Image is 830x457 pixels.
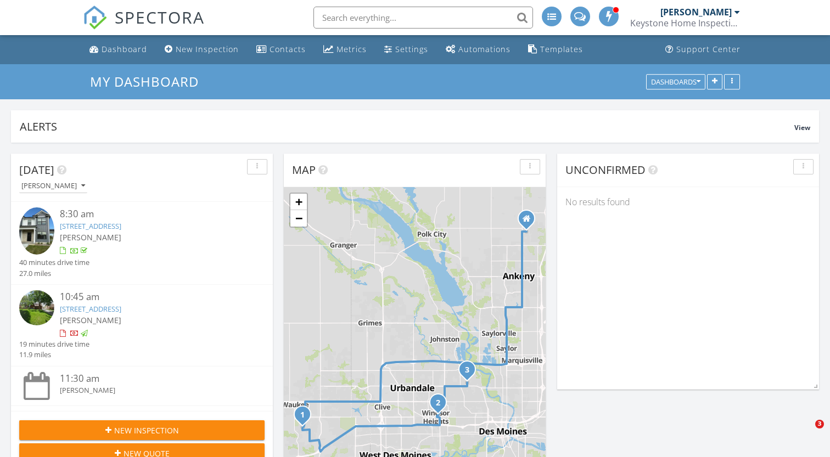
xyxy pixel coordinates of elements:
a: Zoom out [290,210,307,227]
a: Templates [524,40,587,60]
div: Dashboard [102,44,147,54]
i: 3 [465,366,469,374]
div: Automations [458,44,511,54]
div: Settings [395,44,428,54]
span: Map [292,162,316,177]
a: Settings [380,40,433,60]
div: Support Center [676,44,741,54]
div: Dashboards [651,78,700,86]
a: New Inspection [160,40,243,60]
span: View [794,123,810,132]
div: 10:45 am [60,290,244,304]
div: 8:30 am [60,207,244,221]
i: 1 [300,411,305,419]
span: [PERSON_NAME] [60,232,121,242]
div: 6420 Elmcrest Dr, Windsor Heights, IA 50324 [438,402,445,409]
span: [DATE] [19,162,54,177]
img: 9325644%2Fcover_photos%2FvD9Uh2vcIHieafufrgvT%2Fsmall.jpg [19,207,54,255]
div: Keystone Home Inspections, LLC [630,18,740,29]
span: 3 [815,420,824,428]
a: 10:45 am [STREET_ADDRESS] [PERSON_NAME] 19 minutes drive time 11.9 miles [19,290,265,360]
div: 27.0 miles [19,268,89,279]
input: Search everything... [313,7,533,29]
div: [PERSON_NAME] [21,182,85,190]
div: Metrics [337,44,367,54]
span: Unconfirmed [565,162,646,177]
button: [PERSON_NAME] [19,179,87,194]
a: [STREET_ADDRESS] [60,221,121,231]
span: SPECTORA [115,5,205,29]
span: New Inspection [114,425,179,436]
div: 11:30 am [60,372,244,386]
a: Automations (Advanced) [441,40,515,60]
div: [PERSON_NAME] [60,385,244,396]
a: Zoom in [290,194,307,210]
a: Metrics [319,40,371,60]
div: 11.9 miles [19,349,89,360]
iframe: Intercom live chat [793,420,819,446]
button: Dashboards [646,74,705,89]
div: [PERSON_NAME] [660,7,732,18]
img: The Best Home Inspection Software - Spectora [83,5,107,30]
i: 2 [436,399,440,407]
div: New Inspection [176,44,239,54]
button: New Inspection [19,420,265,440]
div: Alerts [20,119,794,134]
div: Contacts [270,44,306,54]
a: [STREET_ADDRESS] [60,304,121,314]
div: 320 NE 51st St, Ankeny Iowa 50021 [526,218,533,225]
div: 19 minutes drive time [19,339,89,349]
a: My Dashboard [90,72,208,91]
a: Support Center [661,40,745,60]
a: 8:30 am [STREET_ADDRESS] [PERSON_NAME] 40 minutes drive time 27.0 miles [19,207,265,279]
a: Contacts [252,40,310,60]
a: SPECTORA [83,15,205,38]
div: No results found [557,187,819,217]
a: Dashboard [85,40,152,60]
div: 2020 S Warrior Ln, Waukee, IA 50263 [302,414,309,421]
img: streetview [19,290,54,325]
div: 3937 39th St, Des Moines, IA 50310 [467,369,474,376]
span: [PERSON_NAME] [60,315,121,325]
div: Templates [540,44,583,54]
div: 40 minutes drive time [19,257,89,268]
